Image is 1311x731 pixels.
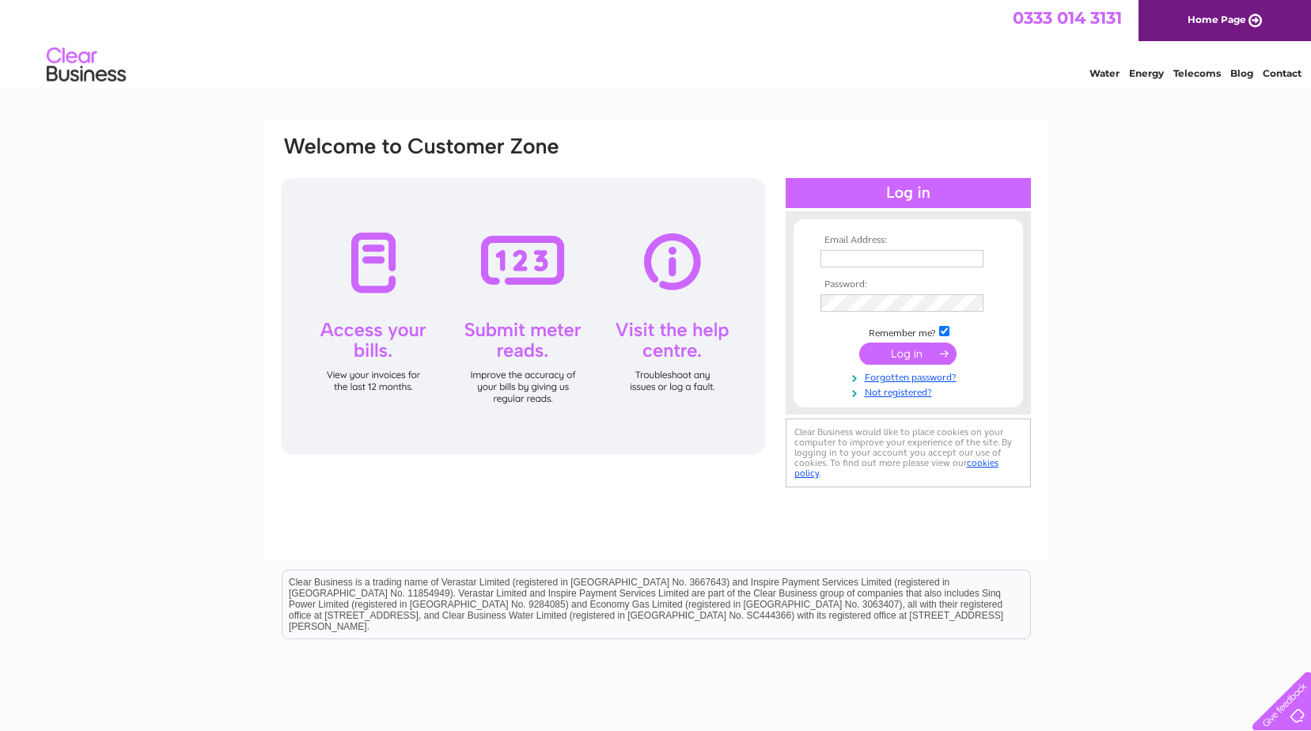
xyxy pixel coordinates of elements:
[859,343,957,365] input: Submit
[794,457,998,479] a: cookies policy
[1173,67,1221,79] a: Telecoms
[282,9,1030,77] div: Clear Business is a trading name of Verastar Limited (registered in [GEOGRAPHIC_DATA] No. 3667643...
[1263,67,1302,79] a: Contact
[46,41,127,89] img: logo.png
[817,324,1000,339] td: Remember me?
[820,369,1000,384] a: Forgotten password?
[1129,67,1164,79] a: Energy
[817,235,1000,246] th: Email Address:
[1230,67,1253,79] a: Blog
[1013,8,1122,28] a: 0333 014 3131
[786,419,1031,487] div: Clear Business would like to place cookies on your computer to improve your experience of the sit...
[1089,67,1120,79] a: Water
[817,279,1000,290] th: Password:
[820,384,1000,399] a: Not registered?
